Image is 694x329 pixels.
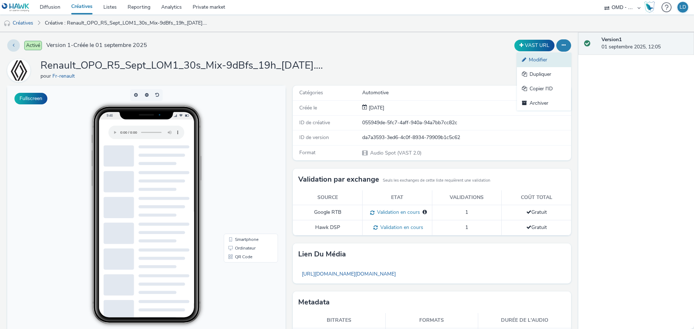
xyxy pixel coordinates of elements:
[4,20,11,27] img: audio
[40,73,52,79] span: pour
[298,267,399,281] a: [URL][DOMAIN_NAME][DOMAIN_NAME]
[517,67,571,82] a: Dupliquer
[218,167,269,176] li: QR Code
[299,119,330,126] span: ID de créative
[228,160,248,165] span: Ordinateur
[298,174,379,185] h3: Validation par exchange
[293,313,386,328] th: Bitrates
[644,1,658,13] a: Hawk Academy
[680,2,686,13] div: LD
[363,190,432,205] th: Etat
[601,36,688,51] div: 01 septembre 2025, 12:05
[299,104,317,111] span: Créée le
[369,150,421,156] span: Audio Spot (VAST 2.0)
[218,150,269,158] li: Smartphone
[386,313,479,328] th: Formats
[367,104,384,111] span: [DATE]
[14,93,47,104] button: Fullscreen
[517,96,571,111] a: Archiver
[41,14,215,32] a: Créative : Renault_OPO_R5_Sept_LOM1_30s_Mix-9dBfs_19h_[DATE].mp3
[46,41,147,49] span: Version 1 - Créée le 01 septembre 2025
[2,3,30,12] img: undefined Logo
[526,224,547,231] span: Gratuit
[299,89,323,96] span: Catégories
[218,158,269,167] li: Ordinateur
[52,73,78,79] a: Fr-renault
[432,190,502,205] th: Validations
[362,134,570,141] div: da7a3593-3ed6-4c0f-8934-79909b1c5c62
[293,205,363,220] td: Google RTB
[465,224,468,231] span: 1
[362,89,570,96] div: Automotive
[362,119,570,126] div: 055949de-5fc7-4aff-940a-94a7bb7cc82c
[517,82,571,96] a: Copier l'ID
[374,209,420,216] span: Validation en cours
[99,28,106,32] span: 9:46
[514,40,554,51] button: VAST URL
[7,67,33,74] a: Fr-renault
[293,190,363,205] th: Source
[298,297,330,308] h3: Metadata
[298,249,346,260] h3: Lien du média
[299,134,329,141] span: ID de version
[526,209,547,216] span: Gratuit
[299,149,316,156] span: Format
[517,53,571,67] a: Modifier
[367,104,384,112] div: Création 01 septembre 2025, 12:05
[40,59,330,73] h1: Renault_OPO_R5_Sept_LOM1_30s_Mix-9dBfs_19h_[DATE].mp3
[502,190,571,205] th: Coût total
[24,41,42,50] span: Activé
[8,56,29,85] img: Fr-renault
[644,1,655,13] img: Hawk Academy
[478,313,571,328] th: Durée de l'audio
[228,152,251,156] span: Smartphone
[378,224,423,231] span: Validation en cours
[513,40,556,51] div: Dupliquer la créative en un VAST URL
[601,36,622,43] strong: Version 1
[383,178,490,183] small: Seuls les exchanges de cette liste requièrent une validation
[465,209,468,216] span: 1
[228,169,245,173] span: QR Code
[293,220,363,235] td: Hawk DSP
